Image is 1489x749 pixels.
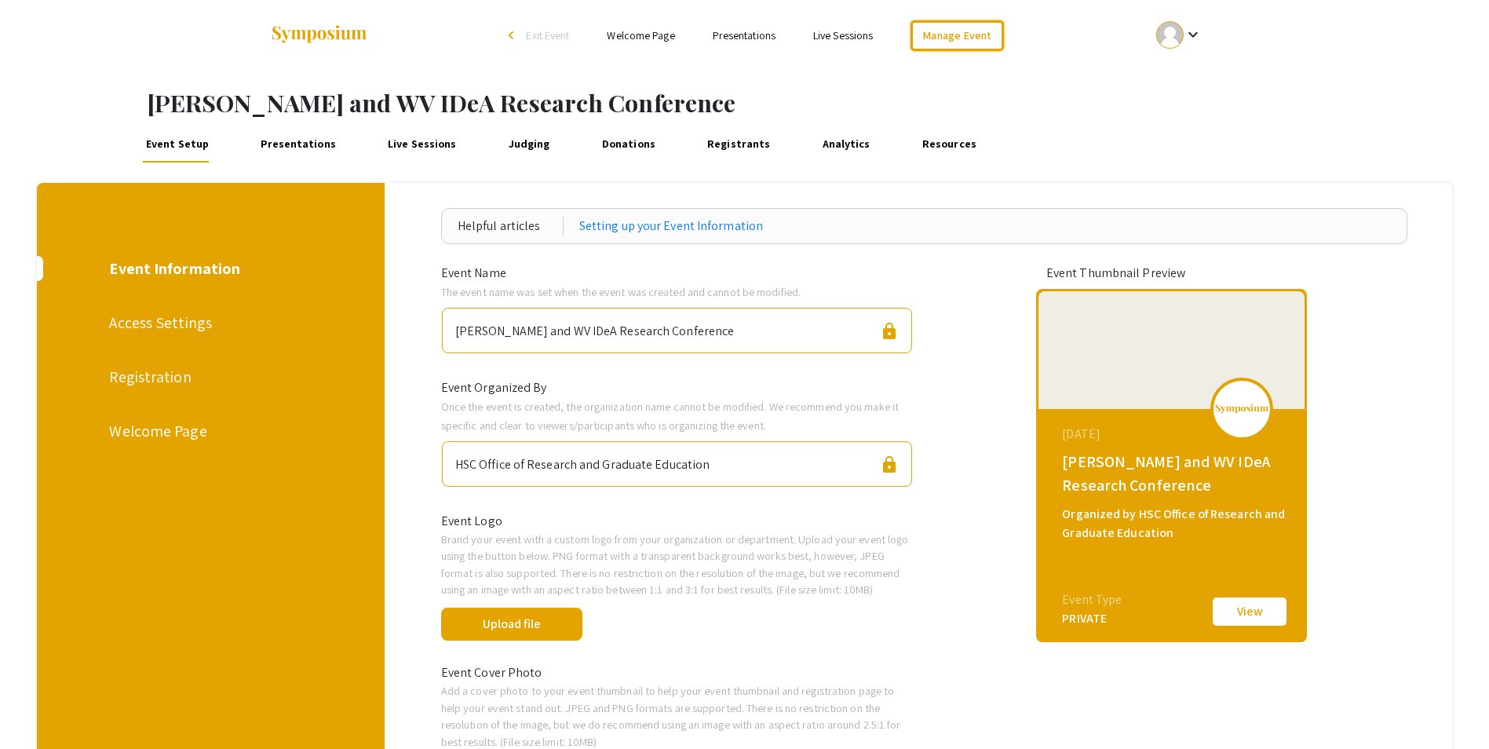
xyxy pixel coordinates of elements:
[455,315,735,341] div: [PERSON_NAME] and WV IDeA Research Conference
[1140,17,1219,53] button: Expand account dropdown
[455,448,710,474] div: HSC Office of Research and Graduate Education
[147,89,1489,117] h1: [PERSON_NAME] and WV IDeA Research Conference
[1046,264,1297,283] div: Event Thumbnail Preview
[880,455,899,474] span: lock
[257,125,340,163] a: Presentations
[441,284,801,299] span: The event name was set when the event was created and cannot be modified.
[1062,450,1285,497] div: [PERSON_NAME] and WV IDeA Research Conference
[1062,590,1122,609] div: Event Type
[1062,425,1285,444] div: [DATE]
[429,264,925,283] div: Event Name
[384,125,460,163] a: Live Sessions
[607,28,674,42] a: Welcome Page
[109,257,309,280] div: Event Information
[109,311,309,334] div: Access Settings
[1062,505,1285,543] div: Organized by HSC Office of Research and Graduate Education
[918,125,980,163] a: Resources
[579,217,763,236] a: Setting up your Event Information
[109,419,309,443] div: Welcome Page
[1062,609,1122,628] div: PRIVATE
[441,399,899,433] span: Once the event is created, the organization name cannot be modified. We recommend you make it spe...
[911,20,1003,51] a: Manage Event
[598,125,659,163] a: Donations
[505,125,553,163] a: Judging
[12,678,67,737] iframe: Chat
[526,28,569,42] span: Exit Event
[458,217,564,236] div: Helpful articles
[441,531,913,598] p: Brand your event with a custom logo from your organization or department. Upload your event logo ...
[1214,404,1269,415] img: logo_v2.png
[270,24,368,46] img: Symposium by ForagerOne
[819,125,874,163] a: Analytics
[509,31,518,40] div: arrow_back_ios
[1210,595,1289,628] button: View
[597,605,634,642] span: done
[429,663,925,682] div: Event Cover Photo
[703,125,774,163] a: Registrants
[880,322,899,341] span: lock
[441,608,582,641] button: Upload file
[713,28,776,42] a: Presentations
[1184,25,1203,44] mat-icon: Expand account dropdown
[429,512,925,531] div: Event Logo
[813,28,873,42] a: Live Sessions
[429,378,925,397] div: Event Organized By
[142,125,213,163] a: Event Setup
[109,365,309,389] div: Registration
